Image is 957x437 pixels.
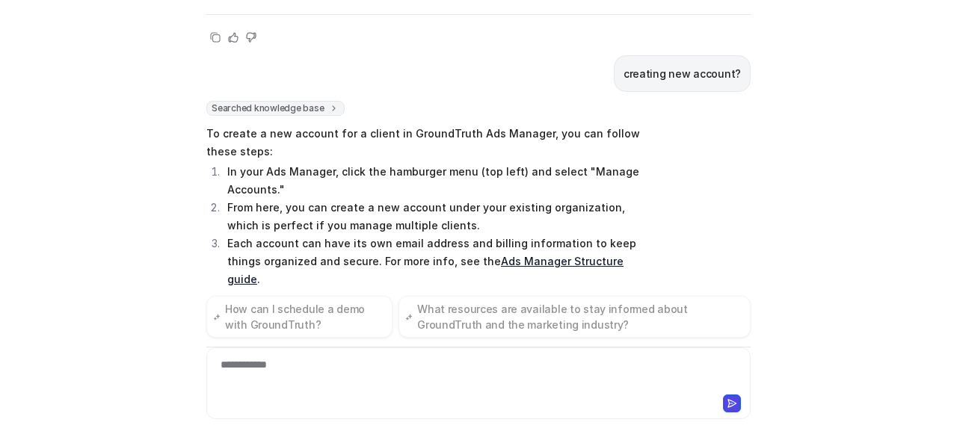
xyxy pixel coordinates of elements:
button: What resources are available to stay informed about GroundTruth and the marketing industry? [399,296,751,338]
button: How can I schedule a demo with GroundTruth? [206,296,393,338]
p: To create a new account for a client in GroundTruth Ads Manager, you can follow these steps: [206,125,644,161]
li: Each account can have its own email address and billing information to keep things organized and ... [223,235,644,288]
li: In your Ads Manager, click the hamburger menu (top left) and select "Manage Accounts." [223,163,644,199]
span: Searched knowledge base [206,101,345,116]
p: If you need to add this new account to your Console for easy management, just select the account ... [206,291,644,327]
li: From here, you can create a new account under your existing organization, which is perfect if you... [223,199,644,235]
p: creating new account? [624,65,741,83]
